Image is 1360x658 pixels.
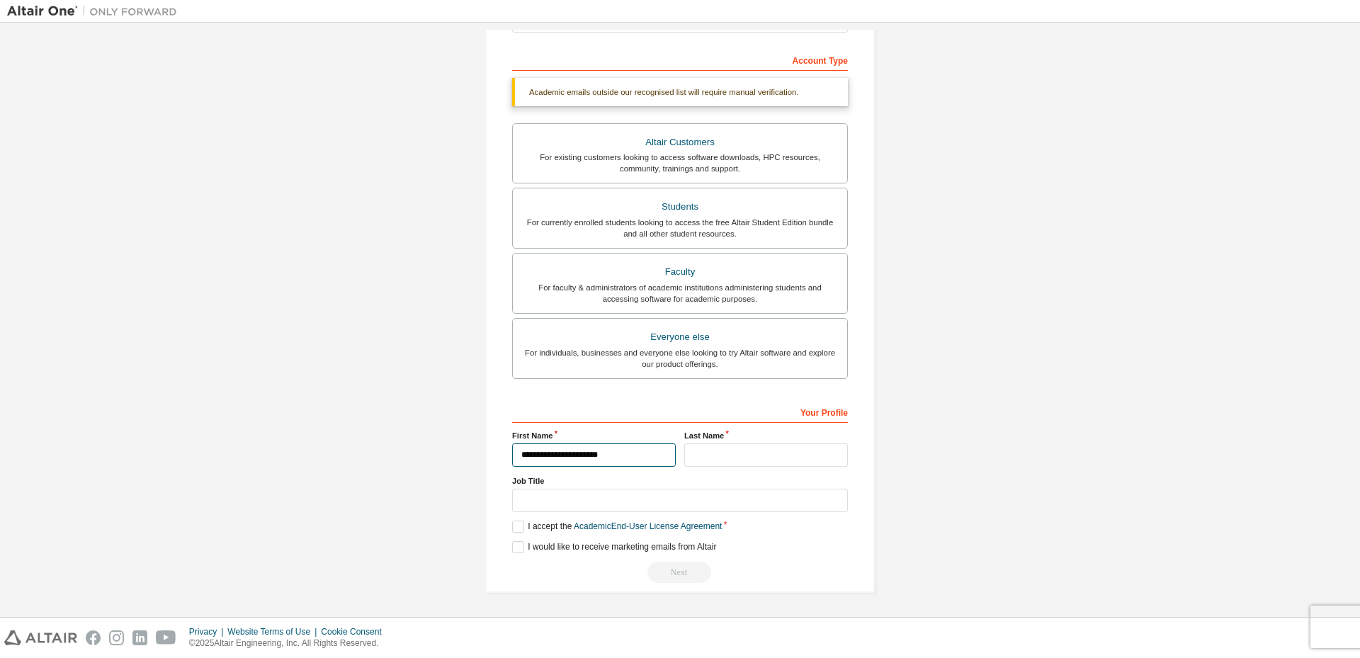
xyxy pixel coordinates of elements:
div: Cookie Consent [321,626,390,637]
div: Students [521,197,839,217]
label: Job Title [512,475,848,487]
img: altair_logo.svg [4,630,77,645]
div: For currently enrolled students looking to access the free Altair Student Edition bundle and all ... [521,217,839,239]
div: Account Type [512,48,848,71]
img: linkedin.svg [132,630,147,645]
div: Your Profile [512,400,848,423]
div: Privacy [189,626,227,637]
label: I accept the [512,521,722,533]
a: Academic End-User License Agreement [574,521,722,531]
label: First Name [512,430,676,441]
div: For existing customers looking to access software downloads, HPC resources, community, trainings ... [521,152,839,174]
div: Website Terms of Use [227,626,321,637]
div: For faculty & administrators of academic institutions administering students and accessing softwa... [521,282,839,305]
div: Academic emails outside our recognised list will require manual verification. [512,78,848,106]
img: facebook.svg [86,630,101,645]
img: instagram.svg [109,630,124,645]
p: © 2025 Altair Engineering, Inc. All Rights Reserved. [189,637,390,650]
div: For individuals, businesses and everyone else looking to try Altair software and explore our prod... [521,347,839,370]
label: I would like to receive marketing emails from Altair [512,541,716,553]
div: Everyone else [521,327,839,347]
label: Last Name [684,430,848,441]
div: Read and acccept EULA to continue [512,562,848,583]
div: Altair Customers [521,132,839,152]
img: Altair One [7,4,184,18]
div: Faculty [521,262,839,282]
img: youtube.svg [156,630,176,645]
